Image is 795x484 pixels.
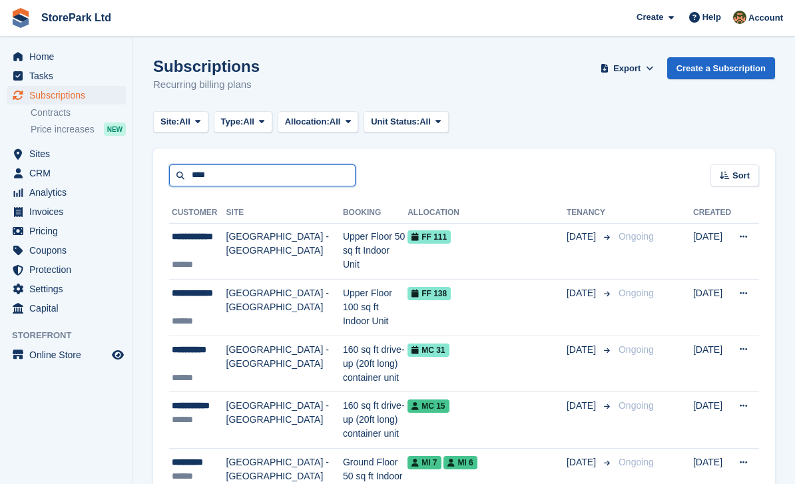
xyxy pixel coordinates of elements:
span: All [243,115,254,128]
span: Export [613,62,641,75]
a: menu [7,346,126,364]
h1: Subscriptions [153,57,260,75]
a: menu [7,67,126,85]
span: Subscriptions [29,86,109,105]
a: menu [7,86,126,105]
span: Analytics [29,183,109,202]
span: FF 111 [407,230,451,244]
span: Online Store [29,346,109,364]
button: Allocation: All [278,111,359,133]
span: [DATE] [567,230,599,244]
span: Home [29,47,109,66]
th: Created [693,202,731,224]
span: Site: [160,115,179,128]
img: stora-icon-8386f47178a22dfd0bd8f6a31ec36ba5ce8667c1dd55bd0f319d3a0aa187defe.svg [11,8,31,28]
span: [DATE] [567,286,599,300]
span: Invoices [29,202,109,221]
span: Ongoing [619,231,654,242]
span: Ongoing [619,288,654,298]
span: Ongoing [619,344,654,355]
span: MC 31 [407,344,449,357]
td: [GEOGRAPHIC_DATA] - [GEOGRAPHIC_DATA] [226,392,343,449]
span: Ongoing [619,457,654,467]
span: Tasks [29,67,109,85]
span: [DATE] [567,399,599,413]
span: Capital [29,299,109,318]
span: [DATE] [567,455,599,469]
th: Customer [169,202,226,224]
span: Pricing [29,222,109,240]
td: [DATE] [693,280,731,336]
span: Account [748,11,783,25]
a: Price increases NEW [31,122,126,136]
a: menu [7,183,126,202]
td: Upper Floor 100 sq ft Indoor Unit [343,280,407,336]
a: StorePark Ltd [36,7,117,29]
td: [GEOGRAPHIC_DATA] - [GEOGRAPHIC_DATA] [226,280,343,336]
p: Recurring billing plans [153,77,260,93]
a: menu [7,164,126,182]
a: menu [7,260,126,279]
a: menu [7,280,126,298]
span: MI 6 [443,456,477,469]
td: 160 sq ft drive-up (20ft long) container unit [343,336,407,392]
a: menu [7,47,126,66]
button: Export [598,57,657,79]
span: Sites [29,144,109,163]
span: All [179,115,190,128]
td: [GEOGRAPHIC_DATA] - [GEOGRAPHIC_DATA] [226,336,343,392]
span: All [330,115,341,128]
a: menu [7,299,126,318]
div: NEW [104,122,126,136]
img: Mark Butters [733,11,746,24]
button: Unit Status: All [364,111,448,133]
td: [DATE] [693,223,731,280]
a: menu [7,241,126,260]
span: Coupons [29,241,109,260]
td: [DATE] [693,336,731,392]
span: FF 138 [407,287,451,300]
a: Preview store [110,347,126,363]
a: Create a Subscription [667,57,775,79]
span: [DATE] [567,343,599,357]
button: Type: All [214,111,272,133]
span: Create [637,11,663,24]
span: Unit Status: [371,115,419,128]
span: MC 15 [407,399,449,413]
td: [GEOGRAPHIC_DATA] - [GEOGRAPHIC_DATA] [226,223,343,280]
button: Site: All [153,111,208,133]
span: Sort [732,169,750,182]
a: menu [7,202,126,221]
span: CRM [29,164,109,182]
span: MI 7 [407,456,441,469]
span: Storefront [12,329,132,342]
span: Help [702,11,721,24]
td: [DATE] [693,392,731,449]
span: Price increases [31,123,95,136]
th: Tenancy [567,202,613,224]
span: All [419,115,431,128]
th: Site [226,202,343,224]
td: Upper Floor 50 sq ft Indoor Unit [343,223,407,280]
span: Settings [29,280,109,298]
a: menu [7,144,126,163]
span: Allocation: [285,115,330,128]
th: Allocation [407,202,567,224]
a: menu [7,222,126,240]
span: Ongoing [619,400,654,411]
span: Type: [221,115,244,128]
td: 160 sq ft drive-up (20ft long) container unit [343,392,407,449]
a: Contracts [31,107,126,119]
th: Booking [343,202,407,224]
span: Protection [29,260,109,279]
